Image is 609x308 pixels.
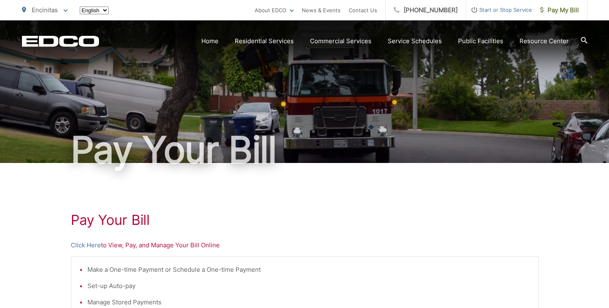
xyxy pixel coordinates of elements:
[201,36,218,46] a: Home
[87,281,530,291] li: Set-up Auto-pay
[310,36,371,46] a: Commercial Services
[87,297,530,307] li: Manage Stored Payments
[22,35,99,47] a: EDCD logo. Return to the homepage.
[302,5,341,15] a: News & Events
[520,36,569,46] a: Resource Center
[71,240,539,250] p: to View, Pay, and Manage Your Bill Online
[458,36,503,46] a: Public Facilities
[71,212,539,228] h1: Pay Your Bill
[540,5,579,15] span: Pay My Bill
[71,240,101,250] a: Click Here
[255,5,294,15] a: About EDCO
[22,130,587,170] h1: Pay Your Bill
[388,36,442,46] a: Service Schedules
[80,7,109,14] select: Select a language
[87,265,530,275] li: Make a One-time Payment or Schedule a One-time Payment
[235,36,294,46] a: Residential Services
[349,5,377,15] a: Contact Us
[32,6,58,14] span: Encinitas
